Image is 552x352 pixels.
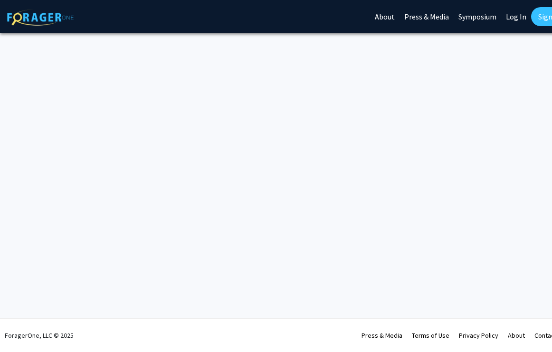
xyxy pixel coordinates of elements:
[5,319,74,352] div: ForagerOne, LLC © 2025
[7,9,74,26] img: ForagerOne Logo
[412,331,449,340] a: Terms of Use
[362,331,402,340] a: Press & Media
[459,331,498,340] a: Privacy Policy
[508,331,525,340] a: About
